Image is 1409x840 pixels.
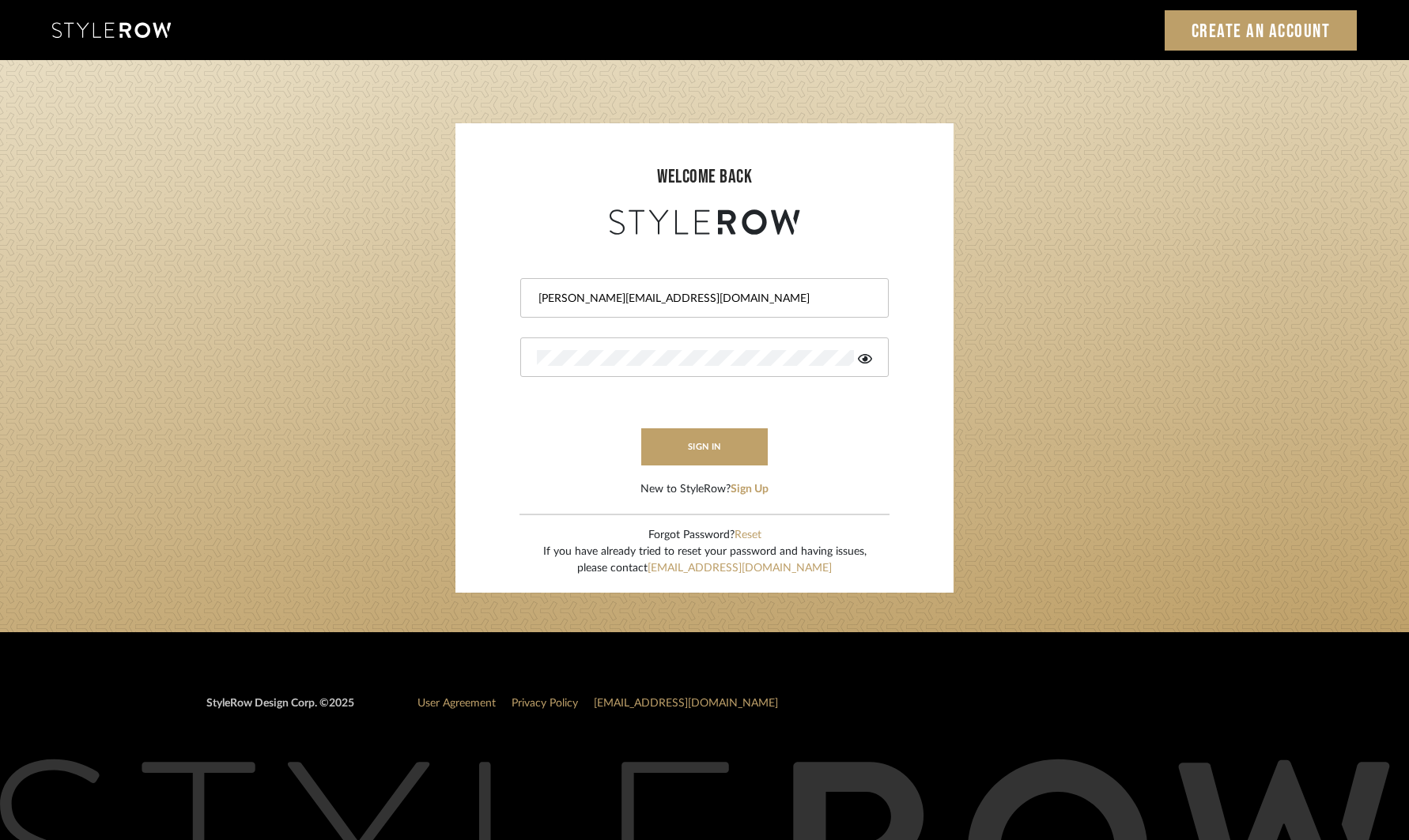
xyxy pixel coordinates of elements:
button: sign in [641,428,768,465]
a: User Agreement [417,698,496,709]
a: [EMAIL_ADDRESS][DOMAIN_NAME] [648,563,832,574]
a: Privacy Policy [512,698,578,709]
div: Forgot Password? [543,527,867,544]
div: welcome back [471,163,938,191]
a: [EMAIL_ADDRESS][DOMAIN_NAME] [594,698,778,709]
a: Create an Account [1165,10,1358,51]
button: Sign Up [731,481,769,498]
input: Email Address [537,291,868,307]
button: Reset [735,527,761,544]
div: If you have already tried to reset your password and having issues, please contact [543,544,867,577]
div: New to StyleRow? [640,481,769,498]
div: StyleRow Design Corp. ©2025 [206,695,354,725]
